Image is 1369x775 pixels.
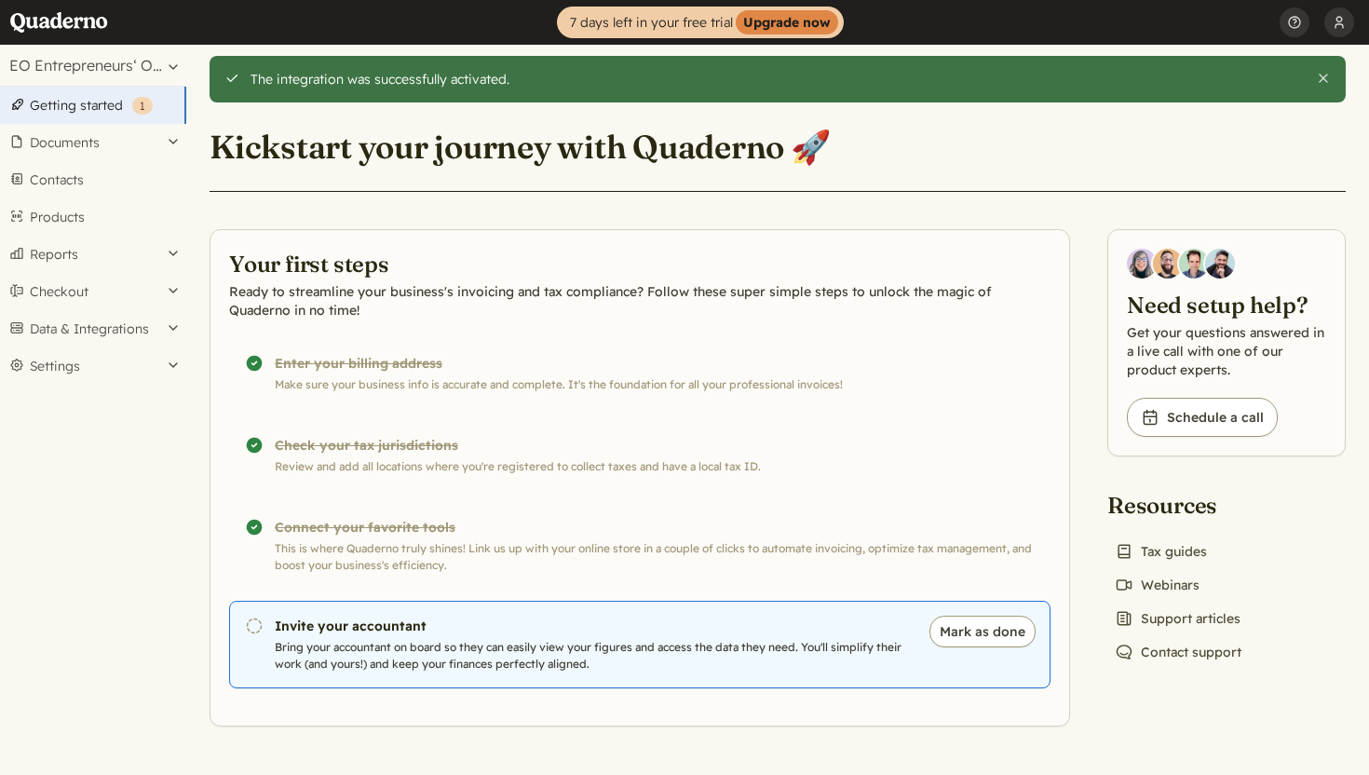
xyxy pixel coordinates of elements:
h2: Resources [1107,490,1249,520]
a: Contact support [1107,639,1249,665]
a: Invite your accountant Bring your accountant on board so they can easily view your figures and ac... [229,601,1050,688]
img: Ivo Oltmans, Business Developer at Quaderno [1179,249,1209,279]
img: Jairo Fumero, Account Executive at Quaderno [1153,249,1183,279]
h2: Need setup help? [1127,290,1326,320]
h1: Kickstart your journey with Quaderno 🚀 [210,127,831,168]
button: Mark as done [929,616,1036,647]
a: 7 days left in your free trialUpgrade now [557,7,844,38]
h2: Your first steps [229,249,1050,279]
a: Schedule a call [1127,398,1278,437]
p: Get your questions answered in a live call with one of our product experts. [1127,323,1326,379]
a: Tax guides [1107,538,1214,564]
a: Webinars [1107,572,1207,598]
span: 1 [140,99,145,113]
img: Javier Rubio, DevRel at Quaderno [1205,249,1235,279]
strong: Upgrade now [736,10,838,34]
p: Ready to streamline your business's invoicing and tax compliance? Follow these super simple steps... [229,282,1050,320]
p: Bring your accountant on board so they can easily view your figures and access the data they need... [275,639,910,673]
img: Diana Carrasco, Account Executive at Quaderno [1127,249,1157,279]
button: Close this alert [1316,71,1331,86]
a: Support articles [1107,605,1248,632]
div: The integration was successfully activated. [251,71,1302,88]
h3: Invite your accountant [275,617,910,635]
